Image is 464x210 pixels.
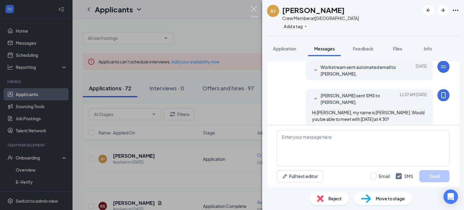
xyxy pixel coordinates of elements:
svg: SmallChevronUp [312,95,319,102]
span: Reject [328,195,342,202]
button: PlusAdd a tag [282,23,309,29]
span: [DATE] [416,64,427,77]
svg: ArrowLeftNew [425,7,432,14]
button: ArrowRight [437,5,448,16]
div: Crew Member at [GEOGRAPHIC_DATA] [282,15,359,21]
span: [PERSON_NAME] sent SMS to [PERSON_NAME]. [321,92,400,105]
svg: SmallChevronDown [312,67,319,74]
span: Workstream sent automated email to [PERSON_NAME]. [321,64,400,77]
svg: WorkstreamLogo [440,63,447,70]
span: Hi [PERSON_NAME], my name is [PERSON_NAME]. Would you be able to meet with [DATE] at 4:30? [312,110,424,122]
svg: ArrowRight [439,7,446,14]
span: Messages [314,46,335,51]
span: Application [273,46,296,51]
svg: MobileSms [440,92,447,99]
button: Send [419,170,449,182]
span: Files [393,46,402,51]
span: Info [424,46,432,51]
span: Feedback [353,46,373,51]
button: ArrowLeftNew [423,5,434,16]
div: AY [270,8,276,14]
h1: [PERSON_NAME] [282,5,345,15]
span: Move to stage [376,195,405,202]
svg: Ellipses [452,7,459,14]
svg: Plus [304,24,308,28]
button: Full text editorPen [277,170,323,182]
span: [DATE] 11:07 AM [400,92,427,105]
div: Open Intercom Messenger [443,189,458,204]
svg: Pen [282,173,288,179]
